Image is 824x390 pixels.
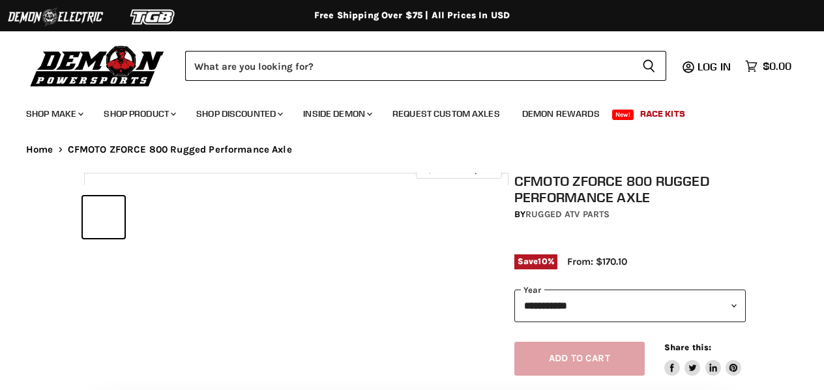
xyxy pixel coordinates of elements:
[512,100,610,127] a: Demon Rewards
[265,196,307,238] button: CFMOTO ZFORCE 800 Rugged Performance Axle thumbnail
[128,196,170,238] button: CFMOTO ZFORCE 800 Rugged Performance Axle thumbnail
[739,57,798,76] a: $0.00
[104,5,202,29] img: TGB Logo 2
[698,60,731,73] span: Log in
[293,100,380,127] a: Inside Demon
[514,173,746,205] h1: CFMOTO ZFORCE 800 Rugged Performance Axle
[83,196,125,238] button: CFMOTO ZFORCE 800 Rugged Performance Axle thumbnail
[26,144,53,155] a: Home
[612,110,634,120] span: New!
[538,256,547,266] span: 10
[174,196,216,238] button: CFMOTO ZFORCE 800 Rugged Performance Axle thumbnail
[422,164,495,174] span: Click to expand
[220,196,261,238] button: CFMOTO ZFORCE 800 Rugged Performance Axle thumbnail
[185,51,632,81] input: Search
[514,254,557,269] span: Save %
[514,207,746,222] div: by
[383,100,510,127] a: Request Custom Axles
[186,100,291,127] a: Shop Discounted
[692,61,739,72] a: Log in
[7,5,104,29] img: Demon Electric Logo 2
[312,196,353,238] button: CFMOTO ZFORCE 800 Rugged Performance Axle thumbnail
[16,95,788,127] ul: Main menu
[632,51,666,81] button: Search
[763,60,791,72] span: $0.00
[664,342,711,352] span: Share this:
[525,209,610,220] a: Rugged ATV Parts
[16,100,91,127] a: Shop Make
[26,42,169,89] img: Demon Powersports
[664,342,742,376] aside: Share this:
[68,144,292,155] span: CFMOTO ZFORCE 800 Rugged Performance Axle
[514,290,746,322] select: year
[357,196,399,238] button: CFMOTO ZFORCE 800 Rugged Performance Axle thumbnail
[185,51,666,81] form: Product
[94,100,184,127] a: Shop Product
[630,100,695,127] a: Race Kits
[567,256,627,267] span: From: $170.10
